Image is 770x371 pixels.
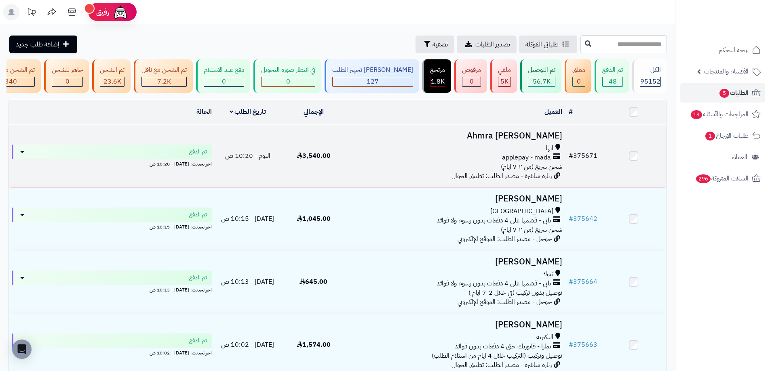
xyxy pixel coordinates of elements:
span: تابي - قسّمها على 4 دفعات بدون رسوم ولا فوائد [437,216,551,225]
span: 3,540.00 [297,151,331,161]
a: طلباتي المُوكلة [519,36,577,53]
a: الكل95152 [631,59,669,93]
span: 1,574.00 [297,340,331,350]
span: جوجل - مصدر الطلب: الموقع الإلكتروني [458,234,552,244]
span: 340 [5,77,17,86]
span: 0 [470,77,474,86]
div: مرتجع [430,65,445,75]
span: الطلبات [719,87,749,99]
a: تم الدفع 48 [593,59,631,93]
span: 296 [696,174,711,183]
span: # [569,214,573,224]
div: اخر تحديث: [DATE] - 10:02 ص [12,348,212,356]
a: تصدير الطلبات [457,36,517,53]
a: في انتظار صورة التحويل 0 [252,59,323,93]
span: العملاء [732,151,747,163]
span: 0 [577,77,581,86]
a: إضافة طلب جديد [9,36,77,53]
a: الطلبات5 [680,83,765,103]
span: السلات المتروكة [695,173,749,184]
a: لوحة التحكم [680,40,765,60]
span: 1.8K [431,77,445,86]
a: تحديثات المنصة [21,4,42,22]
h3: [PERSON_NAME] [350,194,562,203]
span: تصفية [432,40,448,49]
div: 1813 [430,77,445,86]
span: 0 [65,77,70,86]
span: تم الدفع [189,274,207,282]
span: 1 [705,132,715,140]
div: 0 [262,77,315,86]
span: 48 [609,77,617,86]
div: 0 [204,77,244,86]
div: [PERSON_NAME] تجهيز الطلب [332,65,413,75]
a: الإجمالي [304,107,324,117]
span: الأقسام والمنتجات [704,66,749,77]
span: # [569,340,573,350]
span: شحن سريع (من ٢-٧ ايام) [501,162,562,172]
span: جوجل - مصدر الطلب: الموقع الإلكتروني [458,297,552,307]
span: إضافة طلب جديد [16,40,59,49]
div: تم الدفع [602,65,623,75]
span: تم الدفع [189,211,207,219]
span: اليوم - 10:20 ص [225,151,270,161]
div: 0 [52,77,82,86]
span: تم الدفع [189,148,207,156]
a: جاهز للشحن 0 [42,59,91,93]
span: 95152 [640,77,660,86]
span: زيارة مباشرة - مصدر الطلب: تطبيق الجوال [451,171,552,181]
div: 127 [333,77,413,86]
span: زيارة مباشرة - مصدر الطلب: تطبيق الجوال [451,360,552,370]
span: [DATE] - 10:02 ص [221,340,274,350]
img: ai-face.png [112,4,129,20]
span: 1,045.00 [297,214,331,224]
a: طلبات الإرجاع1 [680,126,765,145]
a: #375642 [569,214,597,224]
a: معلق 0 [563,59,593,93]
div: Open Intercom Messenger [12,340,32,359]
h3: [PERSON_NAME] Ahmra [350,131,562,140]
div: 48 [603,77,622,86]
span: [GEOGRAPHIC_DATA] [490,207,553,216]
span: طلبات الإرجاع [705,130,749,141]
h3: [PERSON_NAME] [350,257,562,266]
span: شحن سريع (من ٢-٧ ايام) [501,225,562,235]
span: 7.2K [157,77,171,86]
a: #375664 [569,277,597,287]
span: تم الدفع [189,337,207,345]
div: تم الشحن [100,65,124,75]
a: #375671 [569,151,597,161]
div: 0 [462,77,481,86]
span: طلباتي المُوكلة [525,40,559,49]
a: مرفوض 0 [453,59,489,93]
div: تم الشحن مع ناقل [141,65,187,75]
span: 5 [719,89,729,98]
div: اخر تحديث: [DATE] - 10:13 ص [12,285,212,293]
span: [DATE] - 10:15 ص [221,214,274,224]
a: تاريخ الطلب [230,107,266,117]
div: معلق [572,65,585,75]
span: توصيل بدون تركيب (في خلال 2-7 ايام ) [468,288,562,298]
a: تم الشحن 23.6K [91,59,132,93]
div: 56668 [528,77,555,86]
span: البكيرية [536,333,553,342]
span: رفيق [96,7,109,17]
span: ابها [546,144,553,153]
span: 13 [691,110,702,119]
span: تمارا - فاتورتك حتى 4 دفعات بدون فوائد [455,342,551,351]
span: 645.00 [300,277,327,287]
a: تم الشحن مع ناقل 7.2K [132,59,194,93]
div: جاهز للشحن [52,65,83,75]
span: 56.7K [533,77,551,86]
span: تصدير الطلبات [475,40,510,49]
span: applepay - mada [502,153,551,162]
div: في انتظار صورة التحويل [261,65,315,75]
a: تم التوصيل 56.7K [519,59,563,93]
a: العميل [544,107,562,117]
div: 0 [573,77,585,86]
span: 0 [286,77,290,86]
h3: [PERSON_NAME] [350,320,562,329]
span: تابي - قسّمها على 4 دفعات بدون رسوم ولا فوائد [437,279,551,288]
div: 7223 [142,77,186,86]
a: مرتجع 1.8K [421,59,453,93]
